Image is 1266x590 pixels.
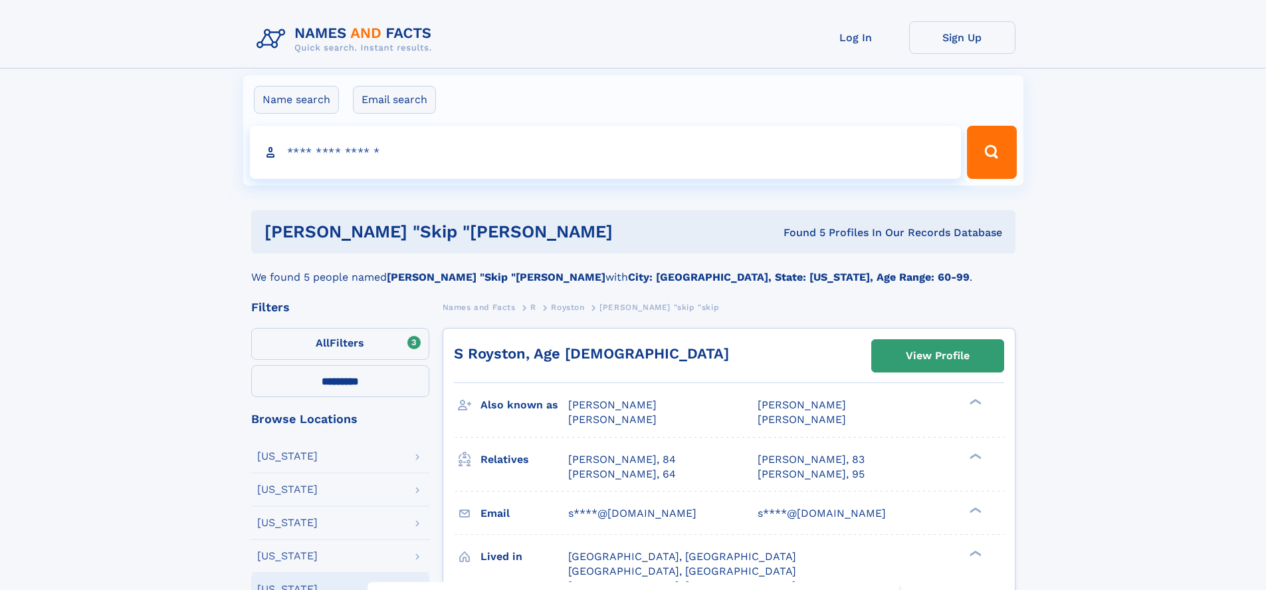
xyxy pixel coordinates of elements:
label: Email search [353,86,436,114]
div: [US_STATE] [257,517,318,528]
div: Filters [251,301,429,313]
h3: Email [480,502,568,525]
a: [PERSON_NAME], 84 [568,452,676,467]
a: [PERSON_NAME], 95 [758,467,865,482]
a: Log In [803,21,909,54]
div: ❯ [966,452,982,460]
div: View Profile [906,341,970,371]
div: ❯ [966,506,982,514]
span: [PERSON_NAME] [758,398,846,411]
span: [PERSON_NAME] [568,413,657,426]
b: [PERSON_NAME] "Skip "[PERSON_NAME] [387,271,605,283]
a: S Royston, Age [DEMOGRAPHIC_DATA] [454,345,729,362]
div: ❯ [966,549,982,557]
a: [PERSON_NAME], 64 [568,467,676,482]
span: Royston [551,303,584,312]
b: City: [GEOGRAPHIC_DATA], State: [US_STATE], Age Range: 60-99 [628,271,970,283]
a: R [530,299,536,315]
h3: Lived in [480,545,568,568]
a: Sign Up [909,21,1015,54]
a: Names and Facts [443,299,516,315]
a: [PERSON_NAME], 83 [758,452,865,467]
label: Filters [251,328,429,360]
label: Name search [254,86,339,114]
a: Royston [551,299,584,315]
span: [GEOGRAPHIC_DATA], [GEOGRAPHIC_DATA] [568,565,796,577]
div: Found 5 Profiles In Our Records Database [698,225,1002,240]
div: Browse Locations [251,413,429,425]
img: Logo Names and Facts [251,21,443,57]
div: ❯ [966,398,982,406]
span: [PERSON_NAME] "skip "skip [599,303,719,312]
div: [US_STATE] [257,451,318,462]
input: search input [250,126,962,179]
div: [US_STATE] [257,484,318,495]
span: [PERSON_NAME] [758,413,846,426]
span: R [530,303,536,312]
span: [PERSON_NAME] [568,398,657,411]
div: [US_STATE] [257,551,318,561]
h1: [PERSON_NAME] "skip "[PERSON_NAME] [264,223,698,240]
h3: Relatives [480,448,568,471]
button: Search Button [967,126,1016,179]
div: We found 5 people named with . [251,253,1015,285]
span: [GEOGRAPHIC_DATA], [GEOGRAPHIC_DATA] [568,550,796,563]
h3: Also known as [480,394,568,416]
a: View Profile [872,340,1003,372]
span: All [316,337,330,349]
